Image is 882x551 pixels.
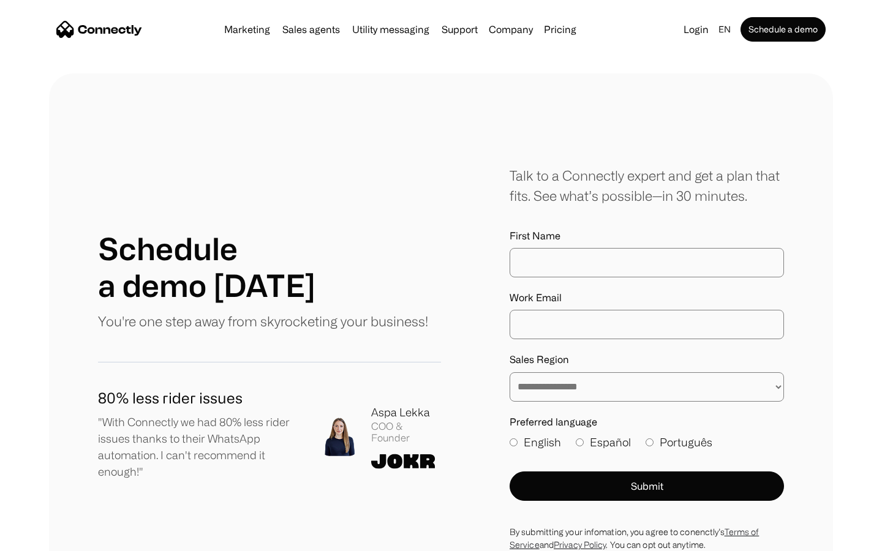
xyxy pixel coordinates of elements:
a: Marketing [219,24,275,34]
p: "With Connectly we had 80% less rider issues thanks to their WhatsApp automation. I can't recomme... [98,414,300,480]
h1: Schedule a demo [DATE] [98,230,315,304]
a: Utility messaging [347,24,434,34]
label: Preferred language [510,416,784,428]
aside: Language selected: English [12,528,73,547]
div: Talk to a Connectly expert and get a plan that fits. See what’s possible—in 30 minutes. [510,165,784,206]
div: Company [489,21,533,38]
div: Aspa Lekka [371,404,441,421]
a: Login [679,21,714,38]
a: Pricing [539,24,581,34]
a: Support [437,24,483,34]
div: By submitting your infomation, you agree to conenctly’s and . You can opt out anytime. [510,525,784,551]
p: You're one step away from skyrocketing your business! [98,311,428,331]
button: Submit [510,471,784,501]
label: Português [646,434,712,451]
label: Español [576,434,631,451]
div: en [718,21,731,38]
a: Terms of Service [510,527,759,549]
a: Schedule a demo [741,17,826,42]
label: Work Email [510,292,784,304]
a: Privacy Policy [554,540,606,549]
label: Sales Region [510,354,784,365]
div: COO & Founder [371,421,441,444]
input: Português [646,438,654,446]
a: Sales agents [277,24,345,34]
ul: Language list [24,530,73,547]
label: First Name [510,230,784,242]
input: Español [576,438,584,446]
h1: 80% less rider issues [98,387,300,409]
input: English [510,438,518,446]
label: English [510,434,561,451]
